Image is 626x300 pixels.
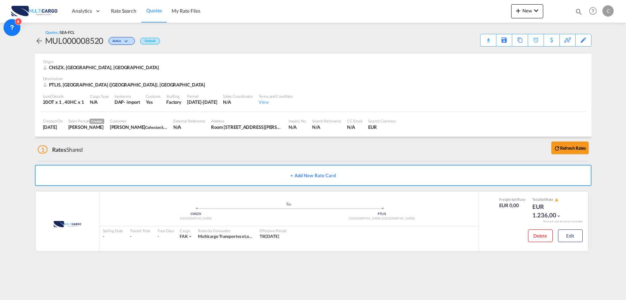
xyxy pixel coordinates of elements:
[289,216,475,221] div: [GEOGRAPHIC_DATA] ([GEOGRAPHIC_DATA])
[43,94,84,99] div: Load Details
[145,124,238,130] span: Cohesion Supply Chain Management(ShenZhen)Co., Ltd.
[43,76,583,81] div: Destination
[223,94,253,99] div: Sales Coordinator
[289,118,306,124] div: Inquiry No.
[211,124,283,130] div: Room 1702-03, Kerry Center, No.2008, Renminnan Road, Lowu District, Shenzhen, China
[198,234,261,239] span: Multicargo Transportes e Logistica
[109,37,135,45] div: Change Status Here
[43,64,161,71] div: CNSZX, Shenzhen, Asia
[587,5,602,18] div: Help
[312,118,341,124] div: Search Reference
[43,99,84,105] div: 20OT x 1 , 40HC x 1
[43,124,63,130] div: 22 Sep 2025
[45,35,104,46] div: MUL000008520
[11,3,58,19] img: 82db67801a5411eeacfdbd8acfa81e61.png
[157,234,159,240] div: -
[124,99,140,105] div: - import
[60,30,75,35] span: SEA-FCL
[180,228,193,233] div: Cargo
[44,215,91,233] img: MultiCargo
[602,5,614,17] div: C
[554,197,559,203] button: icon-alert
[35,35,45,46] div: icon-arrow-left
[173,118,205,124] div: External Reference
[38,146,83,154] div: Shared
[347,118,362,124] div: CC Email
[368,118,396,124] div: Search Currency
[211,118,283,124] div: Address
[285,202,293,205] md-icon: assets/icons/custom/ship-fill.svg
[123,40,131,43] md-icon: icon-chevron-down
[35,37,43,45] md-icon: icon-arrow-left
[223,99,253,105] div: N/A
[532,6,540,15] md-icon: icon-chevron-down
[198,234,253,240] div: Multicargo Transportes e Logistica
[575,8,583,16] md-icon: icon-magnify
[90,94,109,99] div: Cargo Type
[103,234,123,240] div: -
[259,99,293,105] div: View
[558,229,583,242] button: Edit
[532,197,568,203] div: Total Rate
[52,146,66,153] span: Rates
[173,124,205,130] div: N/A
[575,8,583,18] div: icon-magnify
[38,145,48,154] span: 1
[111,8,136,14] span: Rate Search
[368,124,396,130] div: EUR
[551,142,589,154] button: icon-refreshRefresh Rates
[511,4,543,18] button: icon-plus 400-fgNewicon-chevron-down
[260,234,279,240] div: Till 12 Oct 2025
[68,124,104,130] div: Cesar Teixeira
[528,229,553,242] button: Delete
[68,118,104,124] div: Sales Person
[172,8,200,14] span: My Rate Files
[146,94,161,99] div: Customs
[484,35,492,41] md-icon: icon-download
[157,228,174,233] div: Free Days
[484,34,492,41] div: Quote PDF is not available at this time
[114,99,124,105] div: DAP
[560,145,586,151] b: Refresh Rates
[312,124,341,130] div: N/A
[35,165,591,186] button: + Add New Rate Card
[103,212,289,216] div: CNSZX
[499,202,526,209] div: EUR 0,00
[260,234,279,239] span: Till [DATE]
[43,59,583,64] div: Origin
[103,216,289,221] div: [GEOGRAPHIC_DATA]
[187,94,217,99] div: Period
[43,118,63,124] div: Created On
[587,5,599,17] span: Help
[289,124,306,130] div: N/A
[146,7,162,13] span: Quotes
[110,124,168,130] div: Helen Cui
[538,220,588,223] div: Remark and Inclusion included
[110,118,168,124] div: Customer
[554,198,559,202] md-icon: icon-alert
[103,228,123,233] div: Sailing Date
[130,234,150,240] div: -
[188,234,193,239] md-icon: icon-chevron-down
[514,6,522,15] md-icon: icon-plus 400-fg
[180,234,188,239] span: FAK
[130,228,150,233] div: Transit Time
[554,145,560,151] md-icon: icon-refresh
[187,99,217,105] div: 11 Sep 2026
[499,197,526,202] div: Freight Rate
[514,8,540,13] span: New
[556,214,561,218] md-icon: icon-chevron-down
[112,39,123,46] span: Active
[43,82,207,88] div: PTLIS, Lisbon (Lisboa), Europe
[289,212,475,216] div: PTLIS
[166,94,181,99] div: Stuffing
[260,228,286,233] div: Effective Period
[146,99,161,105] div: Yes
[89,119,104,124] span: Creator
[166,99,181,105] div: Factory Stuffing
[72,7,92,14] span: Analytics
[347,124,362,130] div: N/A
[540,197,546,202] span: Sell
[532,203,568,220] div: EUR 1.236,00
